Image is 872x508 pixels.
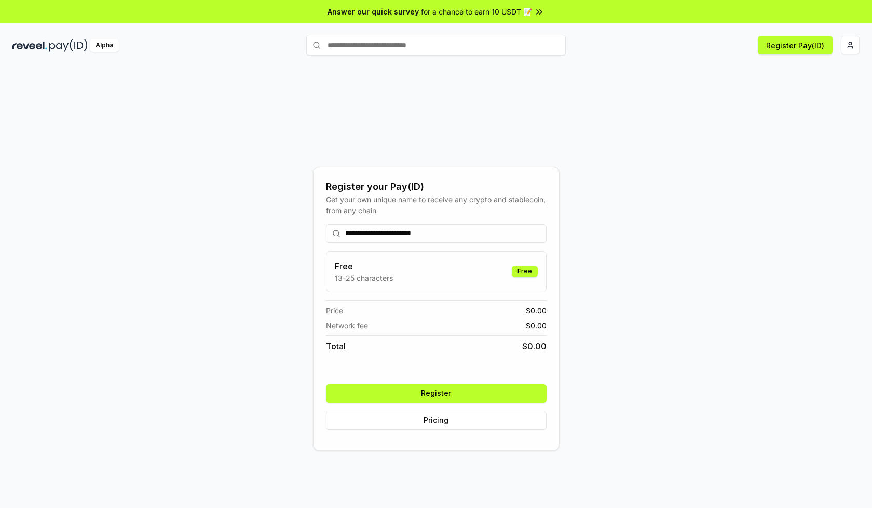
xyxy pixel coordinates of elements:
span: Price [326,305,343,316]
h3: Free [335,260,393,272]
span: for a chance to earn 10 USDT 📝 [421,6,532,17]
p: 13-25 characters [335,272,393,283]
img: pay_id [49,39,88,52]
div: Get your own unique name to receive any crypto and stablecoin, from any chain [326,194,547,216]
button: Register Pay(ID) [758,36,833,54]
span: $ 0.00 [526,305,547,316]
span: Answer our quick survey [328,6,419,17]
div: Register your Pay(ID) [326,180,547,194]
span: $ 0.00 [522,340,547,352]
button: Register [326,384,547,403]
div: Alpha [90,39,119,52]
button: Pricing [326,411,547,430]
div: Free [512,266,538,277]
span: Total [326,340,346,352]
span: Network fee [326,320,368,331]
span: $ 0.00 [526,320,547,331]
img: reveel_dark [12,39,47,52]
